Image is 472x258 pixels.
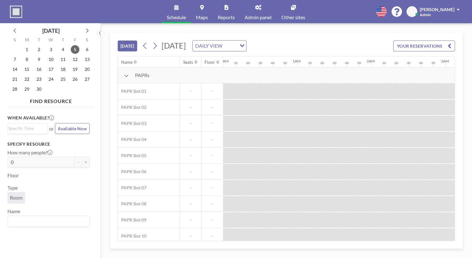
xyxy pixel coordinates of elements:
button: [DATE] [118,41,137,51]
span: - [180,88,201,94]
span: PAPR Slot 07 [118,185,146,191]
span: [PERSON_NAME] [420,7,454,12]
span: Sunday, September 7, 2025 [11,55,19,64]
span: Friday, September 5, 2025 [71,45,79,54]
div: Search for option [8,216,89,226]
span: PAPR Slot 04 [118,137,146,142]
span: - [201,105,223,110]
span: or [49,126,54,132]
input: Search for option [8,125,44,132]
div: 30 [259,61,262,65]
span: Sunday, September 28, 2025 [11,85,19,93]
button: YOUR RESERVATIONS [393,41,455,51]
div: Name [121,59,133,65]
button: Available Now [55,123,90,134]
span: - [180,105,201,110]
span: - [201,137,223,142]
div: 2AM [367,59,375,63]
span: Tuesday, September 2, 2025 [35,45,43,54]
span: - [201,217,223,223]
div: 30 [407,61,411,65]
button: - [75,157,82,167]
span: - [201,201,223,207]
div: 40 [345,61,349,65]
div: 12AM [218,59,229,63]
span: PAPR Slot 01 [118,88,146,94]
div: F [69,37,81,45]
div: S [9,37,21,45]
span: Other sites [281,15,305,20]
div: 10 [308,61,312,65]
span: - [201,233,223,239]
span: PAPR Slot 08 [118,201,146,207]
span: - [180,153,201,158]
span: Tuesday, September 30, 2025 [35,85,43,93]
img: organization-logo [10,6,22,18]
span: Reports [218,15,235,20]
div: 20 [394,61,398,65]
div: [DATE] [42,26,60,35]
span: PAPR Slot 03 [118,121,146,126]
span: Thursday, September 18, 2025 [59,65,67,74]
span: Sunday, September 14, 2025 [11,65,19,74]
span: Tuesday, September 23, 2025 [35,75,43,84]
span: Saturday, September 27, 2025 [83,75,91,84]
span: Thursday, September 11, 2025 [59,55,67,64]
span: - [180,217,201,223]
div: T [57,37,69,45]
h3: Specify resource [7,141,90,147]
span: Thursday, September 25, 2025 [59,75,67,84]
span: Sunday, September 21, 2025 [11,75,19,84]
span: Wednesday, September 3, 2025 [47,45,55,54]
div: 20 [246,61,250,65]
div: 40 [419,61,423,65]
span: Monday, September 15, 2025 [23,65,31,74]
span: [DATE] [162,41,186,50]
span: PAPRs [135,72,150,78]
label: Name [7,208,20,214]
span: Tuesday, September 9, 2025 [35,55,43,64]
div: 50 [283,61,287,65]
span: - [180,233,201,239]
span: Wednesday, September 17, 2025 [47,65,55,74]
span: - [180,185,201,191]
span: Maps [196,15,208,20]
div: Seats [183,59,193,65]
span: - [180,201,201,207]
span: Friday, September 26, 2025 [71,75,79,84]
input: Search for option [8,217,86,225]
span: Available Now [58,126,87,131]
label: Floor [7,172,19,178]
span: Saturday, September 6, 2025 [83,45,91,54]
div: Floor [204,59,215,65]
span: Friday, September 12, 2025 [71,55,79,64]
div: 50 [357,61,361,65]
span: Monday, September 29, 2025 [23,85,31,93]
span: PAPR Slot 02 [118,105,146,110]
span: Thursday, September 4, 2025 [59,45,67,54]
div: 30 [333,61,336,65]
span: Wednesday, September 10, 2025 [47,55,55,64]
span: Monday, September 1, 2025 [23,45,31,54]
span: Friday, September 19, 2025 [71,65,79,74]
div: Search for option [8,124,48,133]
span: Admin [420,12,431,17]
label: How many people? [7,149,53,156]
span: Tuesday, September 16, 2025 [35,65,43,74]
span: - [180,137,201,142]
span: Saturday, September 13, 2025 [83,55,91,64]
div: 10 [382,61,386,65]
div: M [21,37,33,45]
span: - [201,121,223,126]
div: 10 [234,61,238,65]
span: Room [10,195,23,201]
span: PAPR Slot 10 [118,233,146,239]
span: - [201,88,223,94]
span: Wednesday, September 24, 2025 [47,75,55,84]
div: 1AM [293,59,301,63]
span: Monday, September 22, 2025 [23,75,31,84]
div: Search for option [193,41,246,51]
span: DAILY VIEW [194,42,224,50]
span: - [180,121,201,126]
span: Admin panel [245,15,272,20]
